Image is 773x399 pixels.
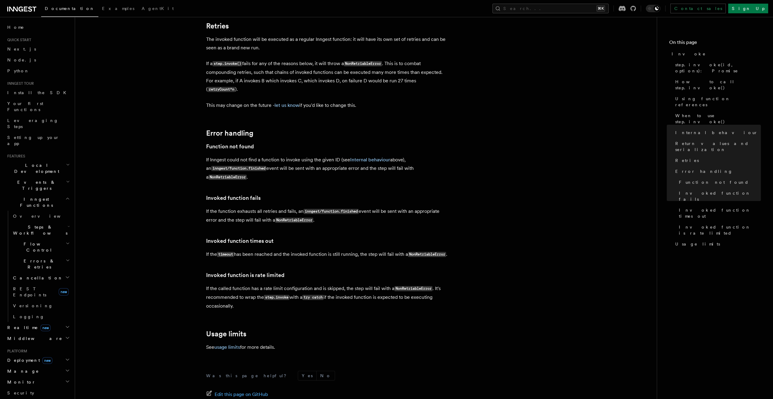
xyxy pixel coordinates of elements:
[42,357,52,364] span: new
[675,157,699,163] span: Retries
[5,44,71,54] a: Next.js
[11,241,66,253] span: Flow Control
[11,283,71,300] a: REST Endpointsnew
[206,101,448,110] p: This may change on the future - if you'd like to change this.
[675,79,761,91] span: How to call step.invoke()
[676,177,761,188] a: Function not found
[41,2,98,17] a: Documentation
[11,256,71,272] button: Errors & Retries
[675,140,761,153] span: Return values and serialization
[98,2,138,16] a: Examples
[11,258,66,270] span: Errors & Retries
[5,333,71,344] button: Middleware
[5,132,71,149] a: Setting up your app
[217,252,234,257] code: timeout
[11,211,71,222] a: Overview
[492,4,609,13] button: Search...⌘K
[211,166,266,171] code: inngest/function.finished
[302,295,324,300] code: try catch
[673,59,761,76] a: step.invoke(id, options): Promise
[728,4,768,13] a: Sign Up
[5,154,25,159] span: Features
[675,113,761,125] span: When to use step.invoke()
[673,155,761,166] a: Retries
[675,96,761,108] span: Using function references
[212,61,242,66] code: step.invoke()
[5,322,71,333] button: Realtimenew
[317,371,335,380] button: No
[206,250,448,259] p: If the has been reached and the invoked function is still running, the step will fail with a .
[5,196,65,208] span: Inngest Functions
[5,377,71,387] button: Monitor
[408,252,446,257] code: NonRetriableError
[673,76,761,93] a: How to call step.invoke()
[679,207,761,219] span: Invoked function times out
[676,222,761,239] a: Invoked function is rate limited
[7,135,59,146] span: Setting up your app
[206,390,268,399] a: Edit this page on GitHub
[5,22,71,33] a: Home
[5,387,71,398] a: Security
[41,325,51,331] span: new
[206,22,229,30] a: Retries
[5,54,71,65] a: Node.js
[597,5,605,12] kbd: ⌘K
[214,344,240,350] a: usage limits
[275,218,313,223] code: NonRetriableError
[679,179,749,185] span: Function not found
[13,314,44,319] span: Logging
[11,300,71,311] a: Versioning
[45,6,95,11] span: Documentation
[673,138,761,155] a: Return values and serialization
[11,222,71,239] button: Steps & Workflows
[5,98,71,115] a: Your first Functions
[676,188,761,205] a: Invoked function fails
[7,47,36,51] span: Next.js
[5,335,62,341] span: Middleware
[7,101,43,112] span: Your first Functions
[13,214,75,219] span: Overview
[275,102,299,108] a: let us know
[206,156,448,182] p: If Inngest could not find a function to invoke using the given ID (see above), an event will be s...
[206,59,448,94] p: If a fails for any of the reasons below, it will throw a . This is to combat compounding retries,...
[7,58,36,62] span: Node.js
[5,211,71,322] div: Inngest Functions
[670,4,726,13] a: Contact sales
[215,390,268,399] span: Edit this page on GitHub
[5,368,39,374] span: Manage
[673,93,761,110] a: Using function references
[264,295,289,300] code: step.invoke
[13,303,53,308] span: Versioning
[5,160,71,177] button: Local Development
[13,286,46,297] span: REST Endpoints
[675,62,761,74] span: step.invoke(id, options): Promise
[206,330,246,338] a: Usage limits
[7,24,24,30] span: Home
[206,373,291,379] p: Was this page helpful?
[344,61,382,66] code: NonRetriableError
[675,130,758,136] span: Internal behaviour
[5,38,31,42] span: Quick start
[5,177,71,194] button: Events & Triggers
[206,237,274,245] a: Invoked function times out
[5,355,71,366] button: Deploymentnew
[7,391,34,395] span: Security
[5,194,71,211] button: Inngest Functions
[673,239,761,249] a: Usage limits
[206,142,254,151] a: Function not found
[102,6,134,11] span: Examples
[304,209,359,214] code: inngest/function.finished
[5,366,71,377] button: Manage
[11,224,67,236] span: Steps & Workflows
[5,325,51,331] span: Realtime
[298,371,316,380] button: Yes
[206,194,261,202] a: Invoked function fails
[208,87,235,92] code: retryCount^n
[11,272,71,283] button: Cancellation
[138,2,177,16] a: AgentKit
[5,65,71,76] a: Python
[394,286,433,291] code: NonRetriableError
[206,129,253,137] a: Error handling
[206,35,448,52] p: The invoked function will be executed as a regular Inngest function: it will have its own set of ...
[209,175,247,180] code: NonRetriableError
